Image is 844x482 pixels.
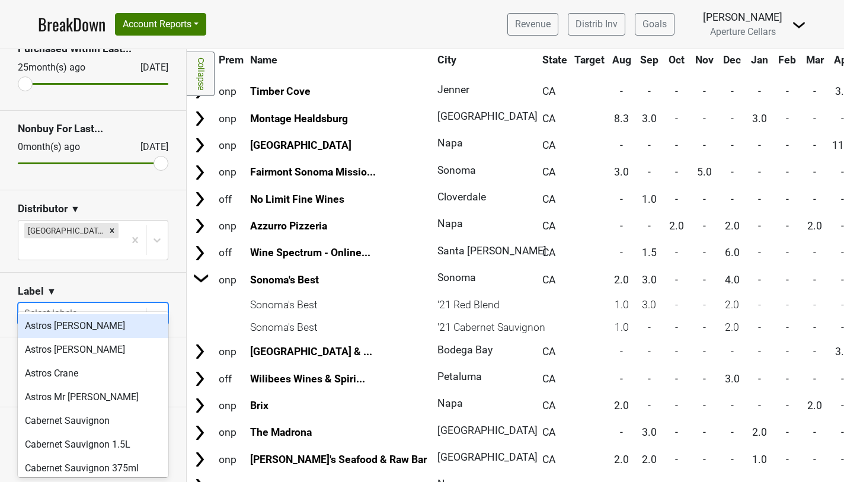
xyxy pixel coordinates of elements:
[731,346,734,357] span: -
[250,166,376,178] a: Fairmont Sonoma Missio...
[758,85,761,97] span: -
[648,346,651,357] span: -
[675,346,678,357] span: -
[620,220,623,232] span: -
[774,49,801,71] th: Feb: activate to sort column ascending
[786,166,789,178] span: -
[437,110,538,122] span: [GEOGRAPHIC_DATA]
[703,193,706,205] span: -
[669,220,684,232] span: 2.0
[542,274,555,286] span: CA
[437,451,538,463] span: [GEOGRAPHIC_DATA]
[105,223,119,238] div: Remove Monterey-CA
[719,317,746,338] td: 2.0
[746,49,773,71] th: Jan: activate to sort column ascending
[250,373,365,385] a: Wilibees Wines & Spiri...
[648,166,651,178] span: -
[18,203,68,215] h3: Distributor
[648,220,651,232] span: -
[786,113,789,125] span: -
[250,247,370,258] a: Wine Spectrum - Online...
[731,85,734,97] span: -
[18,338,168,362] div: Astros [PERSON_NAME]
[786,139,789,151] span: -
[731,139,734,151] span: -
[703,113,706,125] span: -
[437,272,476,283] span: Sonoma
[786,220,789,232] span: -
[703,85,706,97] span: -
[437,84,469,95] span: Jenner
[703,247,706,258] span: -
[691,294,718,315] td: -
[731,400,734,411] span: -
[786,247,789,258] span: -
[216,392,247,418] td: onp
[648,400,651,411] span: -
[636,49,663,71] th: Sep: activate to sort column ascending
[675,85,678,97] span: -
[18,314,168,338] div: Astros [PERSON_NAME]
[437,218,463,229] span: Napa
[675,139,678,151] span: -
[191,397,209,414] img: Arrow right
[725,247,740,258] span: 6.0
[434,317,538,338] td: '21 Cabernet Sauvignon
[437,164,476,176] span: Sonoma
[542,454,555,465] span: CA
[18,409,168,433] div: Cabernet Sauvignon
[614,113,629,125] span: 8.3
[664,294,690,315] td: -
[697,166,712,178] span: 5.0
[608,317,635,338] td: 1.0
[703,346,706,357] span: -
[250,454,427,465] a: [PERSON_NAME]'s Seafood & Raw Bar
[813,426,816,438] span: -
[675,426,678,438] span: -
[193,269,210,287] img: Arrow right
[703,274,706,286] span: -
[752,454,767,465] span: 1.0
[216,240,247,266] td: off
[758,220,761,232] span: -
[71,202,80,216] span: ▼
[542,373,555,385] span: CA
[191,217,209,235] img: Arrow right
[216,49,247,71] th: Prem: activate to sort column ascending
[47,285,56,299] span: ▼
[437,137,463,149] span: Napa
[191,164,209,181] img: Arrow right
[841,220,844,232] span: -
[710,26,776,37] span: Aperture Cellars
[703,426,706,438] span: -
[719,294,746,315] td: 2.0
[731,193,734,205] span: -
[250,346,372,357] a: [GEOGRAPHIC_DATA] & ...
[437,424,538,436] span: [GEOGRAPHIC_DATA]
[250,400,268,411] a: Brix
[752,426,767,438] span: 2.0
[786,400,789,411] span: -
[675,400,678,411] span: -
[542,166,555,178] span: CA
[216,420,247,445] td: onp
[758,139,761,151] span: -
[437,191,486,203] span: Cloverdale
[725,220,740,232] span: 2.0
[542,426,555,438] span: CA
[731,426,734,438] span: -
[191,343,209,360] img: Arrow right
[539,49,570,71] th: State: activate to sort column ascending
[191,244,209,262] img: Arrow right
[841,373,844,385] span: -
[191,110,209,127] img: Arrow right
[813,166,816,178] span: -
[703,400,706,411] span: -
[648,373,651,385] span: -
[568,13,625,36] a: Distrib Inv
[191,424,209,442] img: Arrow right
[437,397,463,409] span: Napa
[542,113,555,125] span: CA
[216,339,247,365] td: onp
[18,43,168,55] h3: Purchased Within Last...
